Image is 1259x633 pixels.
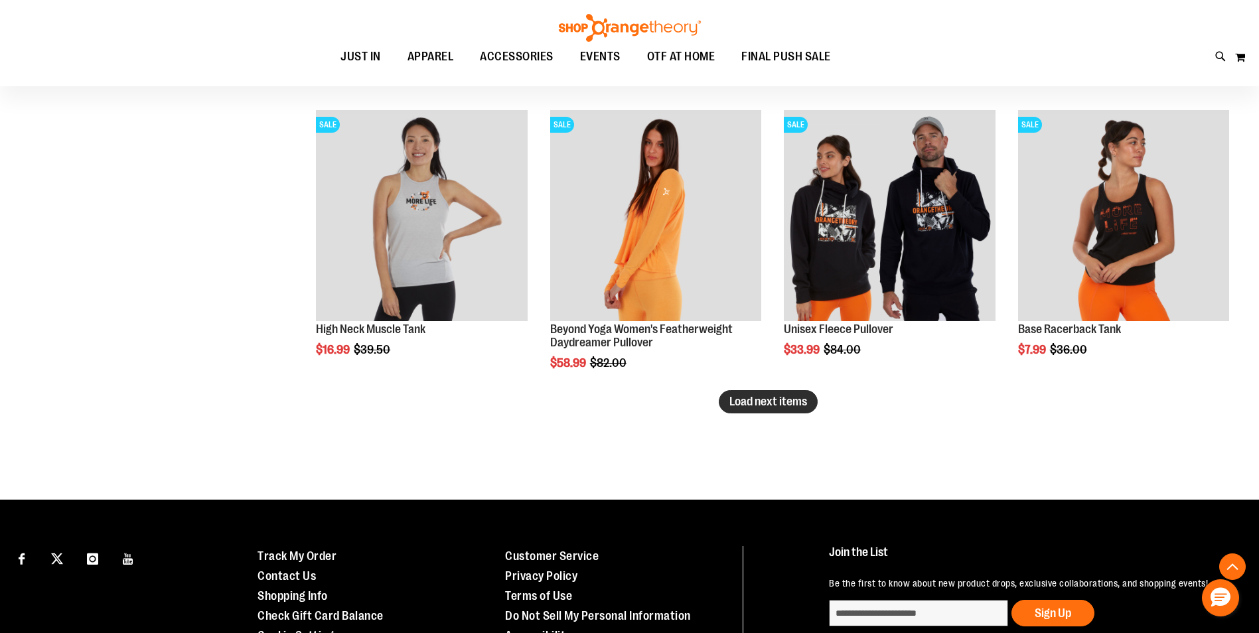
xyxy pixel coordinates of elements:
a: Shopping Info [258,589,328,602]
a: Privacy Policy [505,569,577,583]
div: product [309,104,534,390]
a: High Neck Muscle Tank [316,322,425,336]
a: Customer Service [505,549,599,563]
img: Product image for High Neck Muscle Tank [316,110,527,321]
span: SALE [1018,117,1042,133]
span: FINAL PUSH SALE [741,42,831,72]
a: Do Not Sell My Personal Information [505,609,691,622]
img: Twitter [51,553,63,565]
span: APPAREL [407,42,454,72]
a: Visit our Facebook page [10,546,33,569]
span: $58.99 [550,356,588,370]
button: Hello, have a question? Let’s chat. [1202,579,1239,616]
button: Back To Top [1219,553,1246,580]
span: $84.00 [824,343,863,356]
a: Product image for Base Racerback TankSALE [1018,110,1229,323]
span: $82.00 [590,356,629,370]
a: FINAL PUSH SALE [728,42,844,72]
span: $7.99 [1018,343,1048,356]
a: Product image for Unisex Fleece PulloverSALE [784,110,995,323]
a: ACCESSORIES [467,42,567,72]
a: Contact Us [258,569,316,583]
p: Be the first to know about new product drops, exclusive collaborations, and shopping events! [829,577,1228,590]
span: SALE [784,117,808,133]
a: Beyond Yoga Women's Featherweight Daydreamer Pullover [550,322,733,349]
img: Shop Orangetheory [557,14,703,42]
h4: Join the List [829,546,1228,571]
span: ACCESSORIES [480,42,554,72]
button: Load next items [719,390,818,413]
span: EVENTS [580,42,621,72]
img: Product image for Base Racerback Tank [1018,110,1229,321]
a: Visit our Instagram page [81,546,104,569]
div: product [777,104,1001,390]
img: Product image for Beyond Yoga Womens Featherweight Daydreamer Pullover [550,110,761,321]
a: Visit our X page [46,546,69,569]
div: product [1011,104,1236,390]
a: Track My Order [258,549,336,563]
a: Product image for High Neck Muscle TankSALE [316,110,527,323]
span: Load next items [729,395,807,408]
img: Product image for Unisex Fleece Pullover [784,110,995,321]
span: $39.50 [354,343,392,356]
a: JUST IN [327,42,394,72]
span: $16.99 [316,343,352,356]
span: $33.99 [784,343,822,356]
a: Product image for Beyond Yoga Womens Featherweight Daydreamer PulloverSALE [550,110,761,323]
a: Check Gift Card Balance [258,609,384,622]
a: Terms of Use [505,589,572,602]
input: enter email [829,600,1008,626]
a: APPAREL [394,42,467,72]
span: SALE [316,117,340,133]
button: Sign Up [1011,600,1094,626]
span: JUST IN [340,42,381,72]
span: SALE [550,117,574,133]
span: Sign Up [1035,606,1071,620]
span: $36.00 [1050,343,1089,356]
a: Visit our Youtube page [117,546,140,569]
span: OTF AT HOME [647,42,715,72]
a: EVENTS [567,42,634,72]
a: OTF AT HOME [634,42,729,72]
a: Unisex Fleece Pullover [784,322,893,336]
a: Base Racerback Tank [1018,322,1121,336]
div: product [544,104,768,403]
